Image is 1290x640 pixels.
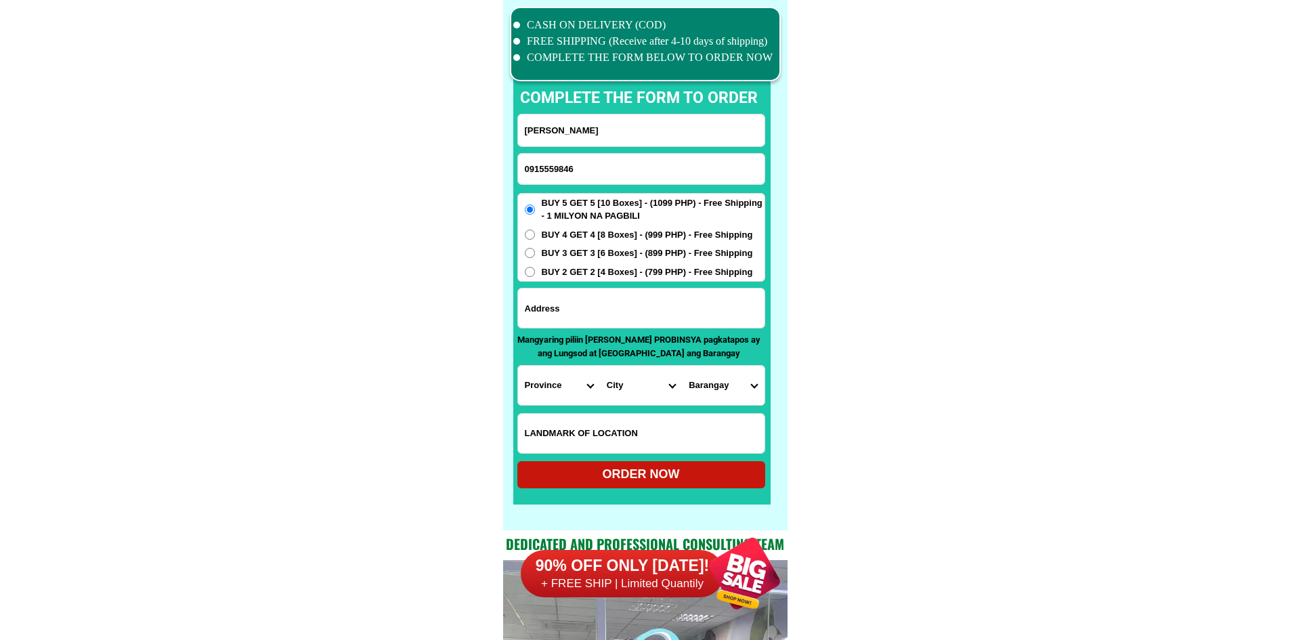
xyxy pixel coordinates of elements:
span: BUY 2 GET 2 [4 Boxes] - (799 PHP) - Free Shipping [542,265,753,279]
h6: + FREE SHIP | Limited Quantily [521,576,724,591]
input: Input LANDMARKOFLOCATION [518,414,765,453]
input: BUY 4 GET 4 [8 Boxes] - (999 PHP) - Free Shipping [525,230,535,240]
p: complete the form to order [507,87,771,110]
span: BUY 4 GET 4 [8 Boxes] - (999 PHP) - Free Shipping [542,228,753,242]
li: COMPLETE THE FORM BELOW TO ORDER NOW [513,49,773,66]
input: Input phone_number [518,154,765,184]
h6: 90% OFF ONLY [DATE]! [521,556,724,576]
h2: Dedicated and professional consulting team [503,534,788,554]
select: Select commune [682,366,764,405]
p: Mangyaring piliin [PERSON_NAME] PROBINSYA pagkatapos ay ang Lungsod at [GEOGRAPHIC_DATA] ang Bara... [517,333,761,360]
li: FREE SHIPPING (Receive after 4-10 days of shipping) [513,33,773,49]
input: BUY 3 GET 3 [6 Boxes] - (899 PHP) - Free Shipping [525,248,535,258]
span: BUY 5 GET 5 [10 Boxes] - (1099 PHP) - Free Shipping - 1 MILYON NA PAGBILI [542,196,765,223]
input: Input full_name [518,114,765,146]
span: BUY 3 GET 3 [6 Boxes] - (899 PHP) - Free Shipping [542,247,753,260]
select: Select province [518,366,600,405]
input: BUY 2 GET 2 [4 Boxes] - (799 PHP) - Free Shipping [525,267,535,277]
li: CASH ON DELIVERY (COD) [513,17,773,33]
select: Select district [600,366,682,405]
div: ORDER NOW [517,465,765,484]
input: Input address [518,289,765,328]
input: BUY 5 GET 5 [10 Boxes] - (1099 PHP) - Free Shipping - 1 MILYON NA PAGBILI [525,205,535,215]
